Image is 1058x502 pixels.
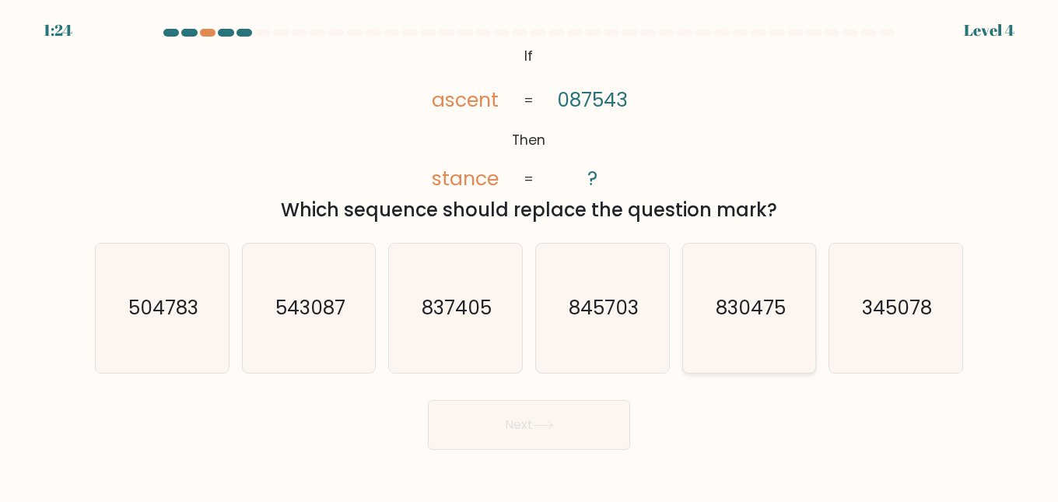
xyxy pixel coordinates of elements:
[428,400,630,450] button: Next
[512,131,545,149] tspan: Then
[569,294,639,321] text: 845703
[432,86,499,114] tspan: ascent
[524,91,534,110] tspan: =
[557,86,628,114] tspan: 087543
[862,294,932,321] text: 345078
[587,165,597,192] tspan: ?
[524,47,533,65] tspan: If
[716,294,786,321] text: 830475
[104,196,954,224] div: Which sequence should replace the question mark?
[422,294,492,321] text: 837405
[44,19,72,42] div: 1:24
[964,19,1014,42] div: Level 4
[275,294,345,321] text: 543087
[128,294,198,321] text: 504783
[407,43,651,194] svg: @import url('[URL][DOMAIN_NAME]);
[432,165,499,192] tspan: stance
[524,170,534,188] tspan: =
